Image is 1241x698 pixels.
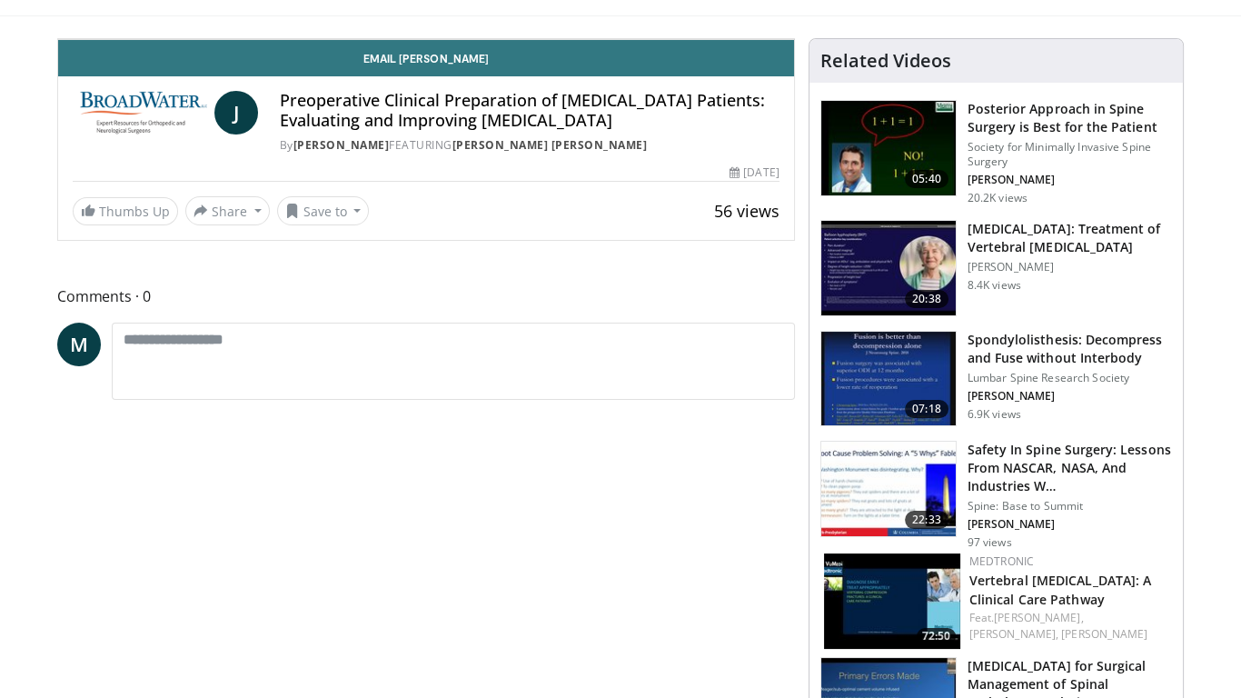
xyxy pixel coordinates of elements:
[57,284,795,308] span: Comments 0
[968,220,1172,256] h3: [MEDICAL_DATA]: Treatment of Vertebral [MEDICAL_DATA]
[968,331,1172,367] h3: Spondylolisthesis: Decompress and Fuse without Interbody
[820,441,1172,550] a: 22:33 Safety In Spine Surgery: Lessons From NASCAR, NASA, And Industries W… Spine: Base to Summit...
[214,91,258,135] a: J
[714,200,779,222] span: 56 views
[905,400,948,418] span: 07:18
[185,196,270,225] button: Share
[968,260,1172,274] p: [PERSON_NAME]
[905,170,948,188] span: 05:40
[821,101,956,195] img: 3b6f0384-b2b2-4baa-b997-2e524ebddc4b.150x105_q85_crop-smart_upscale.jpg
[905,511,948,529] span: 22:33
[824,553,960,649] a: 72:50
[58,39,794,40] video-js: Video Player
[969,626,1058,642] a: [PERSON_NAME],
[917,628,956,644] span: 72:50
[968,407,1021,422] p: 6.9K views
[968,100,1172,136] h3: Posterior Approach in Spine Surgery is Best for the Patient
[1061,626,1147,642] a: [PERSON_NAME]
[968,535,1012,550] p: 97 views
[968,173,1172,187] p: [PERSON_NAME]
[968,371,1172,385] p: Lumbar Spine Research Society
[969,572,1152,608] a: Vertebral [MEDICAL_DATA]: A Clinical Care Pathway
[905,290,948,308] span: 20:38
[820,50,951,72] h4: Related Videos
[968,441,1172,495] h3: Safety In Spine Surgery: Lessons From NASCAR, NASA, And Industries W…
[73,197,178,225] a: Thumbs Up
[280,137,779,154] div: By FEATURING
[280,91,779,130] h4: Preoperative Clinical Preparation of [MEDICAL_DATA] Patients: Evaluating and Improving [MEDICAL_D...
[969,553,1035,569] a: Medtronic
[821,332,956,426] img: 97801bed-5de1-4037-bed6-2d7170b090cf.150x105_q85_crop-smart_upscale.jpg
[968,140,1172,169] p: Society for Minimally Invasive Spine Surgery
[820,331,1172,427] a: 07:18 Spondylolisthesis: Decompress and Fuse without Interbody Lumbar Spine Research Society [PER...
[821,442,956,536] img: 05c2a676-a450-41f3-b358-da3da3bc670f.150x105_q85_crop-smart_upscale.jpg
[277,196,370,225] button: Save to
[994,610,1083,625] a: [PERSON_NAME],
[293,137,390,153] a: [PERSON_NAME]
[969,610,1168,643] div: Feat.
[968,278,1021,293] p: 8.4K views
[58,40,794,76] a: Email [PERSON_NAME]
[730,165,779,181] div: [DATE]
[968,517,1172,532] p: [PERSON_NAME]
[968,499,1172,514] p: Spine: Base to Summit
[824,553,960,649] img: c43ddaef-b177-487a-b10f-0bc16f3564fe.150x105_q85_crop-smart_upscale.jpg
[73,91,207,135] img: BroadWater
[821,221,956,315] img: 0cae8376-61df-4d0e-94d1-d9dddb55642e.150x105_q85_crop-smart_upscale.jpg
[452,137,648,153] a: [PERSON_NAME] [PERSON_NAME]
[57,323,101,366] a: M
[968,191,1028,205] p: 20.2K views
[820,100,1172,205] a: 05:40 Posterior Approach in Spine Surgery is Best for the Patient Society for Minimally Invasive ...
[820,220,1172,316] a: 20:38 [MEDICAL_DATA]: Treatment of Vertebral [MEDICAL_DATA] [PERSON_NAME] 8.4K views
[968,389,1172,404] p: [PERSON_NAME]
